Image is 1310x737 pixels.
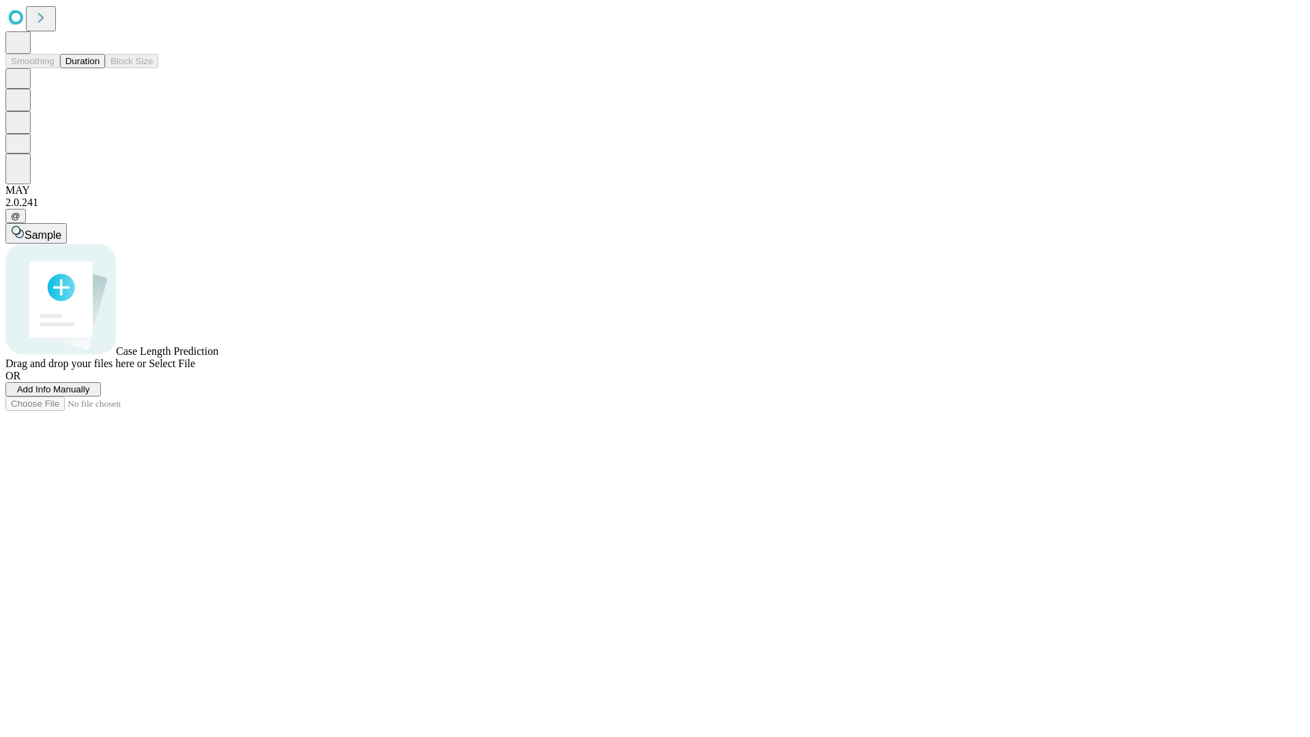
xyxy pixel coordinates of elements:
[25,229,61,241] span: Sample
[5,382,101,396] button: Add Info Manually
[5,370,20,381] span: OR
[116,345,218,357] span: Case Length Prediction
[11,211,20,221] span: @
[5,184,1305,197] div: MAY
[60,54,105,68] button: Duration
[17,384,90,394] span: Add Info Manually
[149,358,195,369] span: Select File
[5,197,1305,209] div: 2.0.241
[105,54,158,68] button: Block Size
[5,223,67,244] button: Sample
[5,358,146,369] span: Drag and drop your files here or
[5,209,26,223] button: @
[5,54,60,68] button: Smoothing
